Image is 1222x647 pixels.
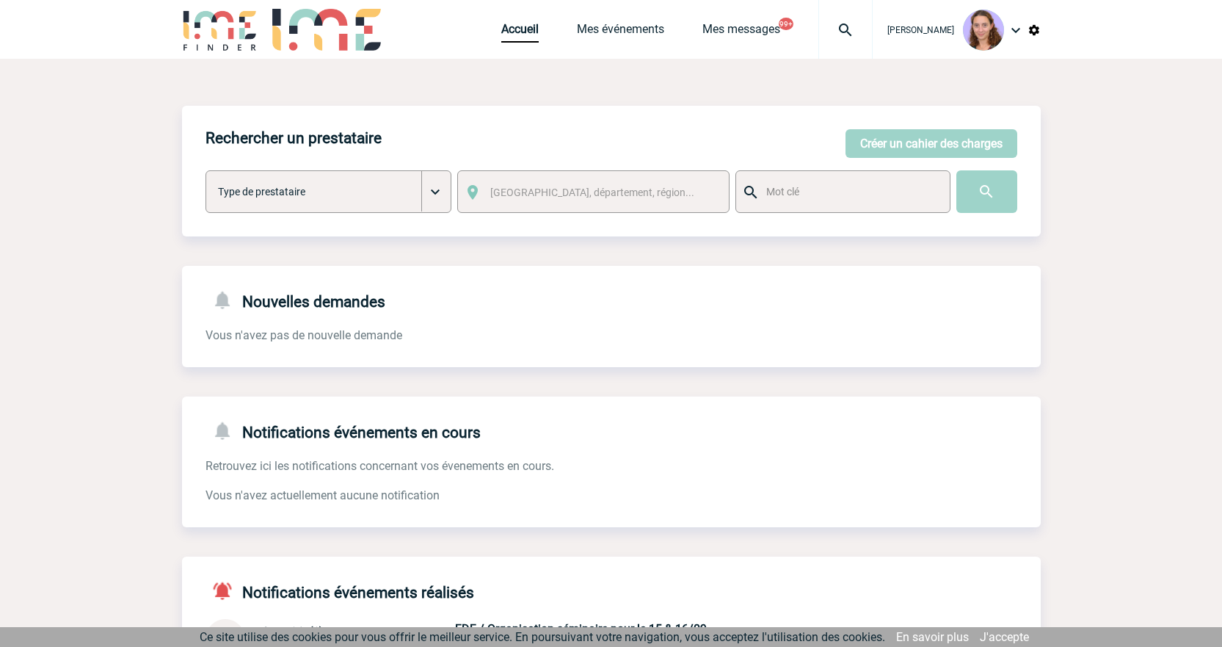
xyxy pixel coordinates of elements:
a: En savoir plus [896,630,969,644]
a: Mes événements [577,22,664,43]
a: Accueil [501,22,539,43]
span: [GEOGRAPHIC_DATA], département, région... [490,187,694,198]
h4: Nouvelles demandes [206,289,385,311]
button: 99+ [779,18,793,30]
h4: Rechercher un prestataire [206,129,382,147]
h4: Notifications événements en cours [206,420,481,441]
span: EDF / Organisation séminaire pour le 15 & 16/09 [455,622,707,636]
span: [PERSON_NAME] [887,25,954,35]
a: Mes messages [702,22,780,43]
img: notifications-active-24-px-r.png [211,580,242,601]
span: Vous n'avez actuellement aucune notification [206,488,440,502]
span: Ce site utilise des cookies pour vous offrir le meilleur service. En poursuivant votre navigation... [200,630,885,644]
input: Mot clé [763,182,936,201]
img: notifications-24-px-g.png [211,420,242,441]
img: IME-Finder [182,9,258,51]
a: J'accepte [980,630,1029,644]
img: 101030-1.png [963,10,1004,51]
h4: Notifications événements réalisés [206,580,474,601]
span: Vous n'avez pas de nouvelle demande [206,328,402,342]
span: admin 16 (1) [254,625,324,639]
input: Submit [956,170,1017,213]
img: notifications-24-px-g.png [211,289,242,311]
span: Retrouvez ici les notifications concernant vos évenements en cours. [206,459,554,473]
